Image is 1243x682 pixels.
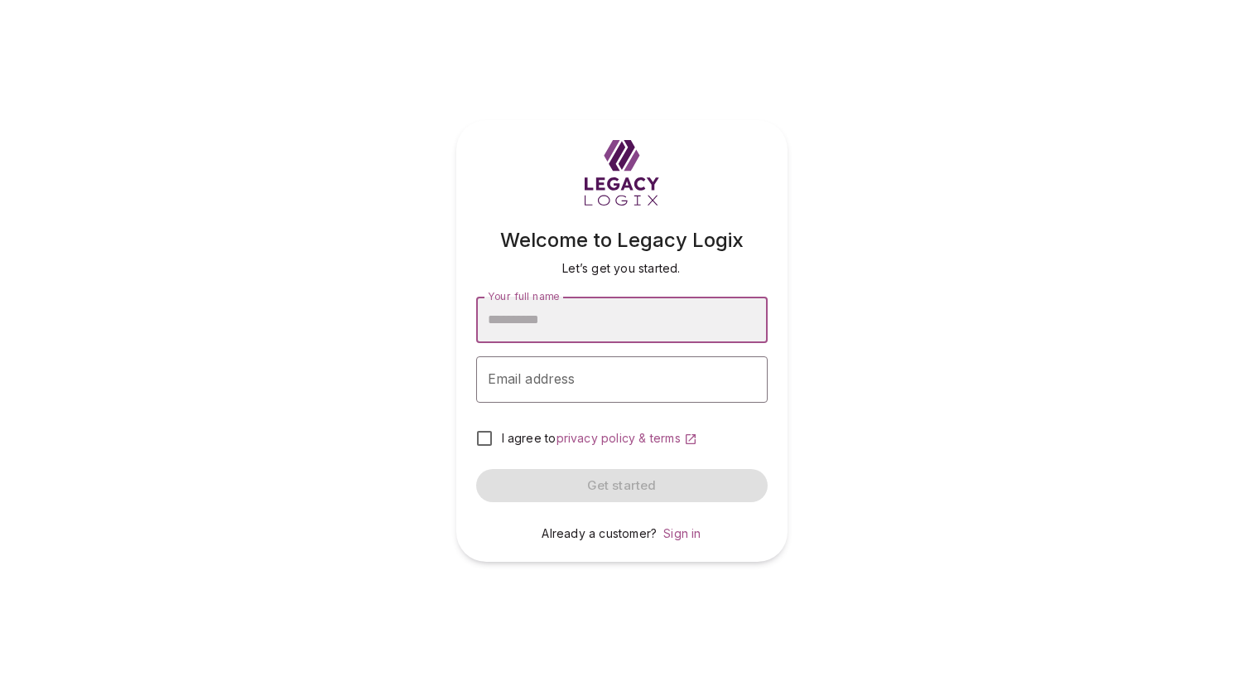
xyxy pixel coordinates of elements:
span: privacy policy & terms [556,431,681,445]
span: Let’s get you started. [562,261,680,275]
a: Sign in [663,526,701,540]
span: Already a customer? [542,526,657,540]
span: I agree to [502,431,556,445]
span: Your full name [488,290,559,302]
a: privacy policy & terms [556,431,697,445]
span: Welcome to Legacy Logix [500,228,744,252]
